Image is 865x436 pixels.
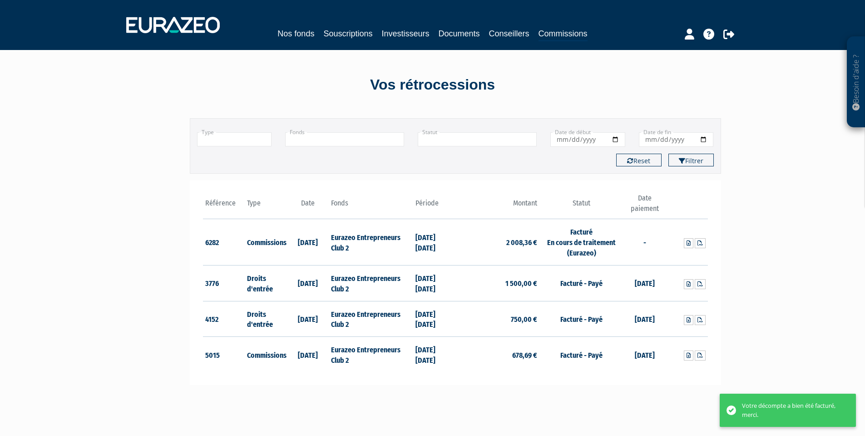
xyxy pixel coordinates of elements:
a: Documents [439,27,480,40]
a: Commissions [539,27,588,41]
td: [DATE] [623,337,666,372]
td: Commissions [245,219,287,266]
th: Référence [203,193,245,219]
td: 6282 [203,219,245,266]
th: Montant [455,193,539,219]
img: 1732889491-logotype_eurazeo_blanc_rvb.png [126,17,220,33]
td: Droits d'entrée [245,301,287,337]
td: Facturé - Payé [539,301,623,337]
td: Eurazeo Entrepreneurs Club 2 [329,337,413,372]
td: - [623,219,666,266]
a: Souscriptions [323,27,372,40]
p: Besoin d'aide ? [851,41,861,123]
td: Facturé En cours de traitement (Eurazeo) [539,219,623,266]
td: Eurazeo Entrepreneurs Club 2 [329,301,413,337]
td: [DATE] [DATE] [413,219,455,266]
th: Type [245,193,287,219]
td: [DATE] [DATE] [413,265,455,301]
button: Reset [616,154,662,166]
td: 5015 [203,337,245,372]
div: Vos rétrocessions [174,75,692,95]
td: [DATE] [287,219,329,266]
td: 3776 [203,265,245,301]
td: [DATE] [623,301,666,337]
th: Statut [539,193,623,219]
th: Date paiement [623,193,666,219]
td: [DATE] [287,337,329,372]
td: 1 500,00 € [455,265,539,301]
a: Nos fonds [277,27,314,40]
td: Facturé - Payé [539,337,623,372]
td: Eurazeo Entrepreneurs Club 2 [329,265,413,301]
td: 750,00 € [455,301,539,337]
td: [DATE] [287,265,329,301]
td: Commissions [245,337,287,372]
a: Investisseurs [381,27,429,40]
td: Eurazeo Entrepreneurs Club 2 [329,219,413,266]
th: Date [287,193,329,219]
div: Votre décompte a bien été facturé, merci. [742,401,842,419]
td: Droits d'entrée [245,265,287,301]
a: Conseillers [489,27,529,40]
th: Période [413,193,455,219]
td: [DATE] [287,301,329,337]
td: [DATE] [DATE] [413,337,455,372]
td: 4152 [203,301,245,337]
td: Facturé - Payé [539,265,623,301]
th: Fonds [329,193,413,219]
td: [DATE] [DATE] [413,301,455,337]
td: 2 008,36 € [455,219,539,266]
td: 678,69 € [455,337,539,372]
button: Filtrer [668,154,714,166]
td: [DATE] [623,265,666,301]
